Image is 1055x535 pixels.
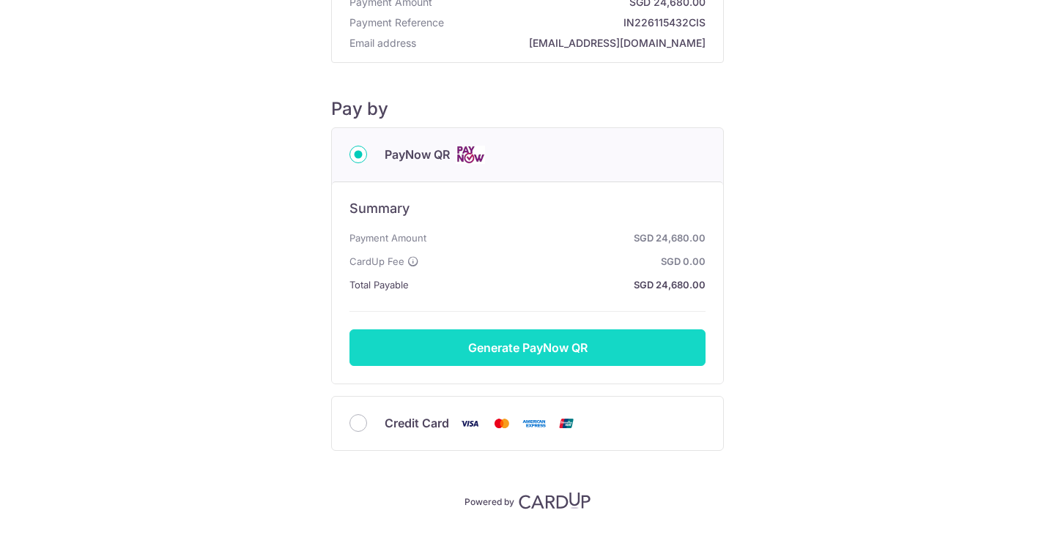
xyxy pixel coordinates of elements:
[385,146,450,163] span: PayNow QR
[519,492,591,509] img: CardUp
[349,252,404,270] span: CardUp Fee
[349,229,426,247] span: Payment Amount
[432,229,706,247] strong: SGD 24,680.00
[349,414,706,433] div: Credit Card Visa Mastercard American Express Union Pay
[422,36,706,50] strong: [EMAIL_ADDRESS][DOMAIN_NAME]
[552,414,581,433] img: Union Pay
[450,15,706,30] strong: IN226115432CIS
[487,414,517,433] img: Mastercard
[519,414,549,433] img: American Express
[349,329,706,366] button: Generate PayNow QR
[456,146,485,164] img: Cards logo
[385,414,449,432] span: Credit Card
[349,146,706,164] div: PayNow QR Cards logo
[455,414,484,433] img: Visa
[331,98,724,120] h5: Pay by
[349,36,416,50] span: Email address
[349,276,409,293] span: Total Payable
[464,493,514,508] p: Powered by
[349,200,706,217] h6: Summary
[425,252,706,270] strong: SGD 0.00
[349,15,444,30] span: Payment Reference
[415,276,706,293] strong: SGD 24,680.00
